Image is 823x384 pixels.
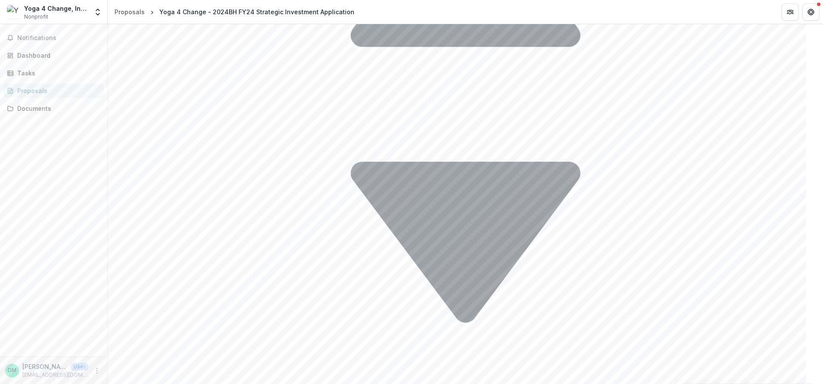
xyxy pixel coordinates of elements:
button: Open entity switcher [92,3,104,21]
div: Yoga 4 Change - 2024BH FY24 Strategic Investment Application [159,7,354,16]
p: [PERSON_NAME] [22,362,67,371]
a: Documents [3,101,104,116]
button: Notifications [3,31,104,45]
button: More [92,365,102,376]
a: Dashboard [3,48,104,62]
div: Documents [17,104,97,113]
a: Proposals [3,84,104,98]
button: Partners [782,3,799,21]
div: Yoga 4 Change, Incorporated [24,4,88,13]
p: [EMAIL_ADDRESS][DOMAIN_NAME] [22,371,88,379]
button: Get Help [802,3,820,21]
span: Nonprofit [24,13,48,21]
div: Dashboard [17,51,97,60]
nav: breadcrumb [111,6,358,18]
a: Tasks [3,66,104,80]
div: Proposals [17,86,97,95]
div: Proposals [115,7,145,16]
img: Yoga 4 Change, Incorporated [7,5,21,19]
a: Proposals [111,6,148,18]
div: Dana Metzger [8,368,16,373]
div: Tasks [17,69,97,78]
p: User [71,363,88,371]
span: Notifications [17,34,100,42]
